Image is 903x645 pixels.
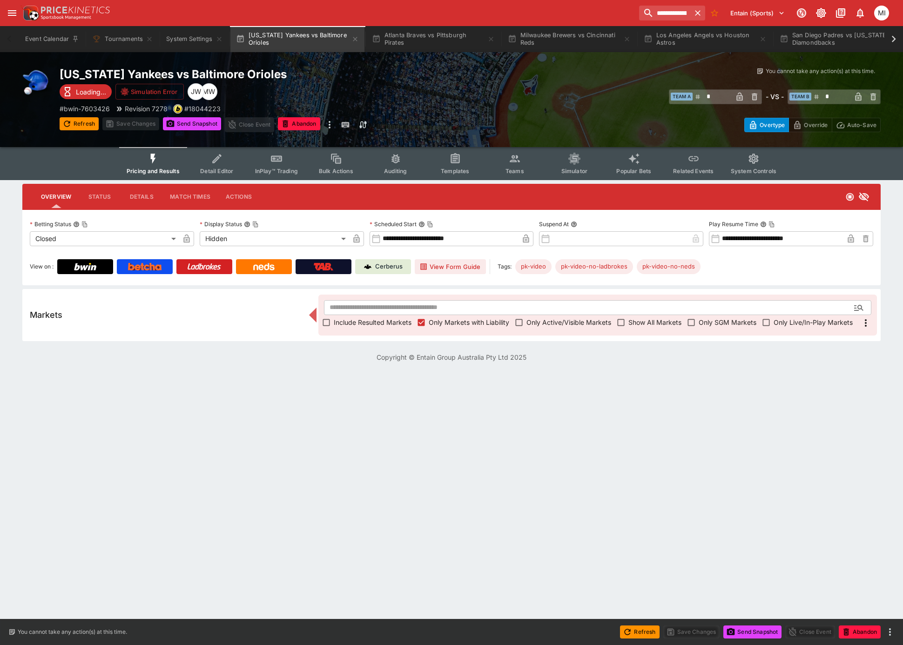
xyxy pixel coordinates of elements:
[174,105,182,113] img: bwin.png
[502,26,636,52] button: Milwaukee Brewers vs Cincinnati Reds
[87,26,159,52] button: Tournaments
[125,104,168,114] p: Revision 7278
[201,83,217,100] div: Michael Wilczynski
[255,168,298,175] span: InPlay™ Trading
[314,263,333,270] img: TabNZ
[760,221,767,228] button: Play Resume TimeCopy To Clipboard
[789,93,811,101] span: Team B
[188,83,204,100] div: Justin Walsh
[187,263,221,270] img: Ladbrokes
[34,186,79,208] button: Overview
[119,147,784,180] div: Event type filters
[20,4,39,22] img: PriceKinetics Logo
[200,168,233,175] span: Detail Editor
[127,168,180,175] span: Pricing and Results
[744,118,881,132] div: Start From
[832,118,881,132] button: Auto-Save
[334,317,411,327] span: Include Resulted Markets
[74,263,96,270] img: Bwin
[699,317,756,327] span: Only SGM Markets
[637,259,701,274] div: Betting Target: cerberus
[628,317,681,327] span: Show All Markets
[364,263,371,270] img: Cerberus
[526,317,611,327] span: Only Active/Visible Markets
[616,168,651,175] span: Popular Bets
[839,626,881,636] span: Mark an event as closed and abandoned.
[723,625,782,638] button: Send Snapshot
[515,259,552,274] div: Betting Target: cerberus
[121,186,162,208] button: Details
[200,220,242,228] p: Display Status
[60,104,110,114] p: Copy To Clipboard
[370,220,417,228] p: Scheduled Start
[813,5,829,21] button: Toggle light/dark mode
[324,117,335,132] button: more
[319,168,353,175] span: Bulk Actions
[858,191,869,202] svg: Hidden
[384,168,407,175] span: Auditing
[418,221,425,228] button: Scheduled StartCopy To Clipboard
[41,7,110,13] img: PriceKinetics
[839,625,881,638] button: Abandon
[555,262,633,271] span: pk-video-no-ladbrokes
[162,186,218,208] button: Match Times
[41,15,91,20] img: Sportsbook Management
[76,87,106,97] p: Loading...
[253,263,274,270] img: Neds
[788,118,832,132] button: Override
[571,221,577,228] button: Suspend At
[498,259,512,274] label: Tags:
[555,259,633,274] div: Betting Target: cerberus
[429,317,509,327] span: Only Markets with Liability
[278,119,320,128] span: Mark an event as closed and abandoned.
[218,186,260,208] button: Actions
[671,93,693,101] span: Team A
[163,117,221,130] button: Send Snapshot
[18,628,127,636] p: You cannot take any action(s) at this time.
[230,26,364,52] button: [US_STATE] Yankees vs Baltimore Orioles
[871,3,892,23] button: michael.wilczynski
[845,192,855,202] svg: Closed
[20,26,85,52] button: Event Calendar
[874,6,889,20] div: michael.wilczynski
[850,299,867,316] button: Open
[760,120,785,130] p: Overtype
[832,5,849,21] button: Documentation
[427,221,433,228] button: Copy To Clipboard
[804,120,828,130] p: Override
[766,92,784,101] h6: - VS -
[744,118,789,132] button: Overtype
[30,309,62,320] h5: Markets
[441,168,469,175] span: Templates
[252,221,259,228] button: Copy To Clipboard
[852,5,869,21] button: Notifications
[768,221,775,228] button: Copy To Clipboard
[60,67,470,81] h2: Copy To Clipboard
[725,6,790,20] button: Select Tenant
[561,168,587,175] span: Simulator
[673,168,714,175] span: Related Events
[30,259,54,274] label: View on :
[638,26,772,52] button: Los Angeles Angels vs Houston Astros
[847,120,876,130] p: Auto-Save
[73,221,80,228] button: Betting StatusCopy To Clipboard
[766,67,875,75] p: You cannot take any action(s) at this time.
[505,168,524,175] span: Teams
[173,104,182,114] div: bwin
[115,84,184,100] button: Simulation Error
[30,220,71,228] p: Betting Status
[355,259,411,274] a: Cerberus
[793,5,810,21] button: Connected to PK
[244,221,250,228] button: Display StatusCopy To Clipboard
[60,117,99,130] button: Refresh
[539,220,569,228] p: Suspend At
[860,317,871,329] svg: More
[709,220,758,228] p: Play Resume Time
[620,625,659,638] button: Refresh
[774,317,853,327] span: Only Live/In-Play Markets
[707,6,722,20] button: No Bookmarks
[161,26,228,52] button: System Settings
[30,231,179,246] div: Closed
[128,263,162,270] img: Betcha
[415,259,486,274] button: View Form Guide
